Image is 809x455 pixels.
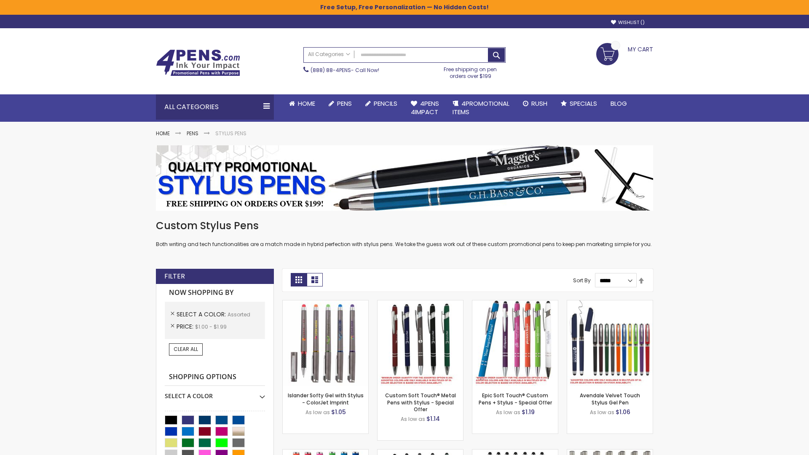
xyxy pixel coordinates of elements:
[156,49,240,76] img: 4Pens Custom Pens and Promotional Products
[337,99,352,108] span: Pens
[435,63,506,80] div: Free shipping on pen orders over $199
[479,392,552,406] a: Epic Soft Touch® Custom Pens + Stylus - Special Offer
[322,94,359,113] a: Pens
[472,300,558,386] img: 4P-MS8B-Assorted
[164,272,185,281] strong: Filter
[305,409,330,416] span: As low as
[165,386,265,400] div: Select A Color
[195,323,227,330] span: $1.00 - $1.99
[169,343,203,355] a: Clear All
[283,300,368,386] img: Islander Softy Gel with Stylus - ColorJet Imprint-Assorted
[531,99,547,108] span: Rush
[401,415,425,423] span: As low as
[165,284,265,302] strong: Now Shopping by
[590,409,614,416] span: As low as
[359,94,404,113] a: Pencils
[228,311,250,318] span: Assorted
[177,310,228,318] span: Select A Color
[374,99,397,108] span: Pencils
[215,130,246,137] strong: Stylus Pens
[156,219,653,248] div: Both writing and tech functionalities are a match made in hybrid perfection with stylus pens. We ...
[156,130,170,137] a: Home
[426,415,440,423] span: $1.14
[604,94,634,113] a: Blog
[496,409,520,416] span: As low as
[298,99,315,108] span: Home
[573,277,591,284] label: Sort By
[611,19,645,26] a: Wishlist
[304,48,354,62] a: All Categories
[291,273,307,286] strong: Grid
[570,99,597,108] span: Specials
[156,145,653,211] img: Stylus Pens
[156,219,653,233] h1: Custom Stylus Pens
[165,368,265,386] strong: Shopping Options
[453,99,509,116] span: 4PROMOTIONAL ITEMS
[580,392,640,406] a: Avendale Velvet Touch Stylus Gel Pen
[174,345,198,353] span: Clear All
[516,94,554,113] a: Rush
[288,392,364,406] a: Islander Softy Gel with Stylus - ColorJet Imprint
[554,94,604,113] a: Specials
[308,51,350,58] span: All Categories
[378,300,463,307] a: Custom Soft Touch® Metal Pens with Stylus-Assorted
[611,99,627,108] span: Blog
[311,67,351,74] a: (888) 88-4PENS
[522,408,535,416] span: $1.19
[283,300,368,307] a: Islander Softy Gel with Stylus - ColorJet Imprint-Assorted
[177,322,195,331] span: Price
[472,300,558,307] a: 4P-MS8B-Assorted
[385,392,456,412] a: Custom Soft Touch® Metal Pens with Stylus - Special Offer
[282,94,322,113] a: Home
[567,300,653,307] a: Avendale Velvet Touch Stylus Gel Pen-Assorted
[187,130,198,137] a: Pens
[446,94,516,122] a: 4PROMOTIONALITEMS
[331,408,346,416] span: $1.05
[311,67,379,74] span: - Call Now!
[156,94,274,120] div: All Categories
[378,300,463,386] img: Custom Soft Touch® Metal Pens with Stylus-Assorted
[411,99,439,116] span: 4Pens 4impact
[567,300,653,386] img: Avendale Velvet Touch Stylus Gel Pen-Assorted
[616,408,630,416] span: $1.06
[404,94,446,122] a: 4Pens4impact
